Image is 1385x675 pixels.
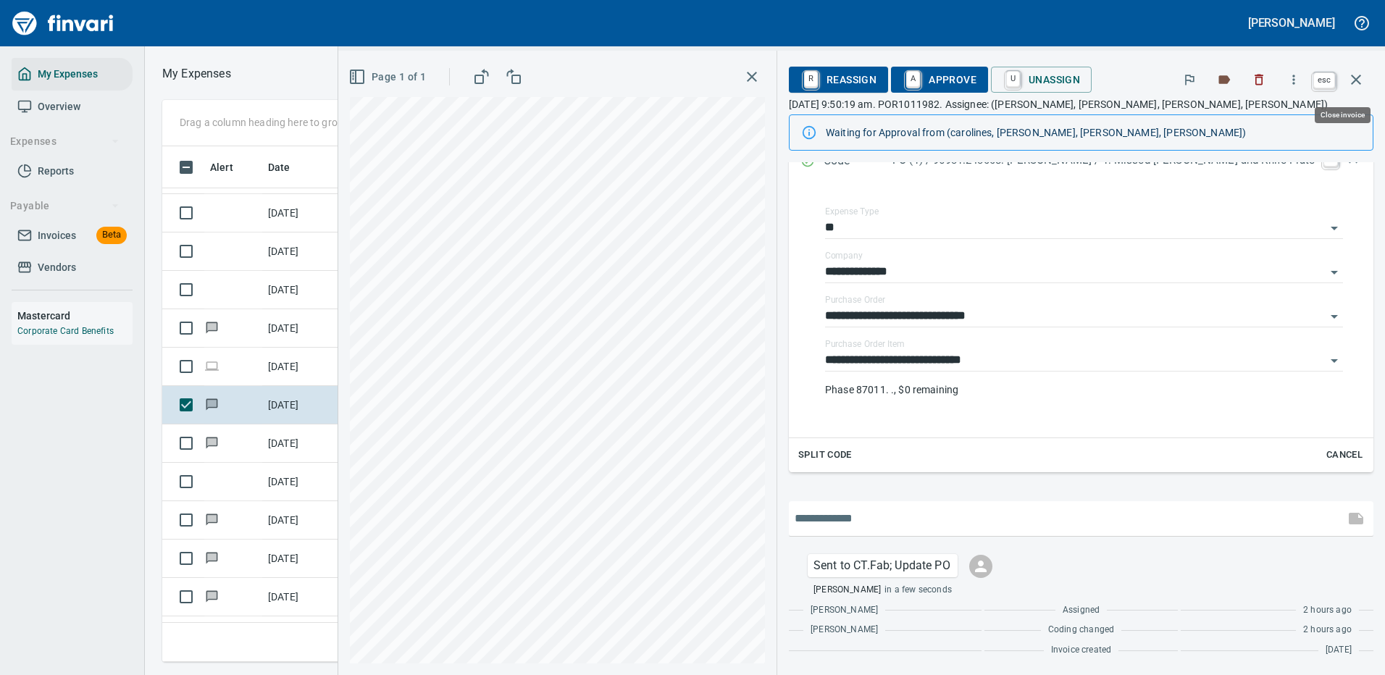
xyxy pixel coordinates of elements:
[1248,15,1335,30] h5: [PERSON_NAME]
[210,159,252,176] span: Alert
[335,271,465,309] td: AUGUST EB
[210,159,233,176] span: Alert
[262,309,335,348] td: [DATE]
[335,194,465,232] td: JUNE EB
[262,194,335,232] td: [DATE]
[4,193,125,219] button: Payable
[1063,603,1100,618] span: Assigned
[12,219,133,252] a: InvoicesBeta
[808,554,958,577] div: Click for options
[262,578,335,616] td: [DATE]
[262,348,335,386] td: [DATE]
[789,97,1373,112] p: [DATE] 9:50:19 am. POR1011982. Assignee: ([PERSON_NAME], [PERSON_NAME], [PERSON_NAME], [PERSON_NA...
[1339,501,1373,536] span: This records your message into the invoice and notifies anyone mentioned
[351,68,426,86] span: Page 1 of 1
[813,583,881,598] span: [PERSON_NAME]
[1325,447,1364,464] span: Cancel
[38,65,98,83] span: My Expenses
[1006,71,1020,87] a: U
[1324,262,1344,282] button: Open
[789,67,888,93] button: RReassign
[17,308,133,324] h6: Mastercard
[800,67,876,92] span: Reassign
[1051,643,1112,658] span: Invoice created
[798,447,852,464] span: Split Code
[1323,152,1338,167] a: C
[346,64,432,91] button: Page 1 of 1
[335,501,465,540] td: [DATE] Invoice W 7071 from Ferox Fleet Services (1-39557)
[906,71,920,87] a: A
[789,185,1373,472] div: Expand
[262,386,335,424] td: [DATE]
[204,515,219,524] span: Has messages
[38,259,76,277] span: Vendors
[903,67,976,92] span: Approve
[891,67,988,93] button: AApprove
[204,438,219,448] span: Has messages
[12,155,133,188] a: Reports
[10,197,120,215] span: Payable
[38,162,74,180] span: Reports
[162,65,231,83] p: My Expenses
[9,6,117,41] img: Finvari
[262,232,335,271] td: [DATE]
[991,67,1092,93] button: UUnassign
[1313,72,1335,88] a: esc
[825,340,904,348] label: Purchase Order Item
[1326,643,1352,658] span: [DATE]
[262,424,335,463] td: [DATE]
[335,232,465,271] td: JULY EB
[38,98,80,116] span: Overview
[335,386,465,424] td: 96931.243008
[96,227,127,243] span: Beta
[825,251,863,260] label: Company
[4,128,125,155] button: Expenses
[1324,351,1344,371] button: Open
[811,603,878,618] span: [PERSON_NAME]
[335,463,465,501] td: [DATE] Invoice 6660598 from Superior Tire Service, Inc (1-10991)
[1173,64,1205,96] button: Flag
[1208,64,1240,96] button: Labels
[795,444,855,466] button: Split Code
[262,540,335,578] td: [DATE]
[17,326,114,336] a: Corporate Card Benefits
[10,133,120,151] span: Expenses
[180,115,392,130] p: Drag a column heading here to group the table
[38,227,76,245] span: Invoices
[1303,603,1352,618] span: 2 hours ago
[204,553,219,563] span: Has messages
[826,120,1361,146] div: Waiting for Approval from (carolines, [PERSON_NAME], [PERSON_NAME], [PERSON_NAME])
[884,583,952,598] span: in a few seconds
[335,348,465,386] td: Amazon Mktplace Pmts [DOMAIN_NAME][URL] WA
[335,578,465,616] td: [DATE] Invoice 1144596 from Jubitz Corp - Jfs (1-10543)
[825,207,879,216] label: Expense Type
[204,592,219,601] span: Has messages
[1324,218,1344,238] button: Open
[1324,306,1344,327] button: Open
[335,309,465,348] td: [DATE] Invoice 0757406-IN from [PERSON_NAME], Inc. (1-39587)
[204,323,219,332] span: Has messages
[335,424,465,463] td: [DATE] Invoice INV-11351 from Snake River Fleet Services (1-39106)
[262,616,335,655] td: [DATE]
[1048,623,1114,637] span: Coding changed
[1303,623,1352,637] span: 2 hours ago
[335,540,465,578] td: 96902.2131018
[204,361,219,371] span: Online transaction
[12,251,133,284] a: Vendors
[825,295,885,304] label: Purchase Order
[335,616,465,655] td: Premier Truck Group Of Portland OR
[1244,12,1339,34] button: [PERSON_NAME]
[804,71,818,87] a: R
[811,623,878,637] span: [PERSON_NAME]
[1321,444,1368,466] button: Cancel
[204,400,219,409] span: Has messages
[262,501,335,540] td: [DATE]
[825,382,1343,397] p: Phase 87011. ., $0 remaining
[12,58,133,91] a: My Expenses
[1278,64,1310,96] button: More
[268,159,309,176] span: Date
[262,271,335,309] td: [DATE]
[813,557,952,574] p: Sent to CT.Fab; Update PO
[268,159,290,176] span: Date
